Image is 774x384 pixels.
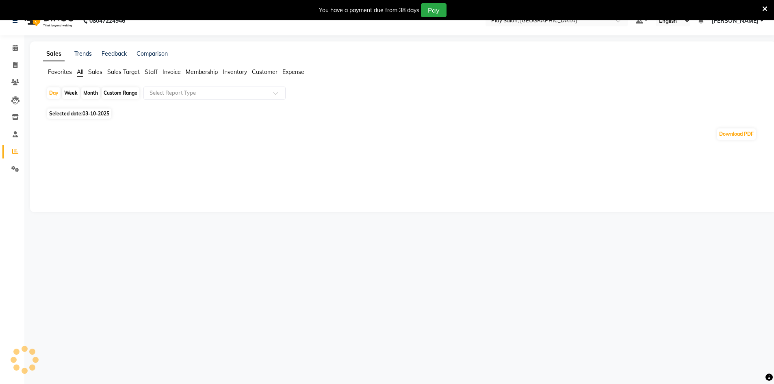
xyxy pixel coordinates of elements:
[74,50,92,57] a: Trends
[717,128,756,140] button: Download PDF
[137,50,168,57] a: Comparison
[223,68,247,76] span: Inventory
[48,68,72,76] span: Favorites
[282,68,304,76] span: Expense
[102,50,127,57] a: Feedback
[81,87,100,99] div: Month
[82,111,109,117] span: 03-10-2025
[107,68,140,76] span: Sales Target
[252,68,278,76] span: Customer
[421,3,447,17] button: Pay
[88,68,102,76] span: Sales
[163,68,181,76] span: Invoice
[145,68,158,76] span: Staff
[47,87,61,99] div: Day
[711,17,759,25] span: [PERSON_NAME]
[21,9,76,32] img: logo
[102,87,139,99] div: Custom Range
[47,108,111,119] span: Selected date:
[186,68,218,76] span: Membership
[319,6,419,15] div: You have a payment due from 38 days
[89,9,125,32] b: 08047224946
[43,47,65,61] a: Sales
[62,87,80,99] div: Week
[77,68,83,76] span: All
